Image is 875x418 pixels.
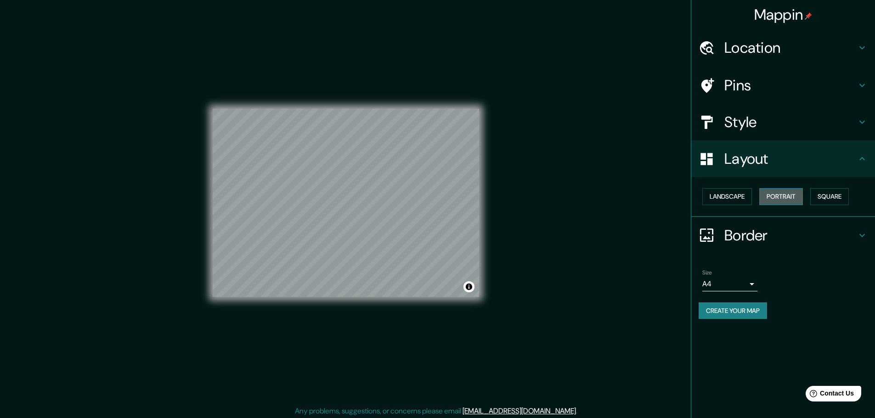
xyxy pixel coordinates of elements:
h4: Location [724,39,857,57]
p: Any problems, suggestions, or concerns please email . [295,406,577,417]
h4: Pins [724,76,857,95]
h4: Layout [724,150,857,168]
button: Create your map [699,302,767,319]
h4: Mappin [754,6,813,24]
iframe: Help widget launcher [793,382,865,408]
button: Toggle attribution [463,281,474,292]
a: [EMAIL_ADDRESS][DOMAIN_NAME] [463,406,576,416]
button: Landscape [702,188,752,205]
div: A4 [702,277,757,291]
img: pin-icon.png [805,12,812,20]
div: Pins [691,67,875,104]
div: Border [691,217,875,254]
h4: Border [724,226,857,245]
h4: Style [724,113,857,131]
div: Location [691,29,875,66]
div: Layout [691,140,875,177]
button: Portrait [759,188,803,205]
div: . [577,406,579,417]
div: Style [691,104,875,140]
div: . [579,406,581,417]
button: Square [810,188,849,205]
label: Size [702,268,712,276]
canvas: Map [213,109,479,297]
